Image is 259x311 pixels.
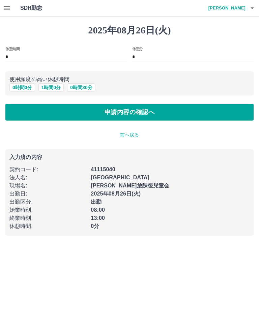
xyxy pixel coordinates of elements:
[9,165,87,174] p: 契約コード :
[9,206,87,214] p: 始業時刻 :
[5,104,254,121] button: 申請内容の確認へ
[5,25,254,36] h1: 2025年08月26日(火)
[9,75,250,83] p: 使用頻度の高い休憩時間
[91,215,105,221] b: 13:00
[132,46,143,51] label: 休憩分
[9,155,250,160] p: 入力済の内容
[9,174,87,182] p: 法人名 :
[9,190,87,198] p: 出勤日 :
[9,182,87,190] p: 現場名 :
[67,83,95,92] button: 0時間30分
[9,222,87,230] p: 休憩時間 :
[91,191,141,197] b: 2025年08月26日(火)
[91,166,115,172] b: 41115040
[5,131,254,138] p: 前へ戻る
[5,46,20,51] label: 休憩時間
[91,199,102,205] b: 出勤
[9,83,35,92] button: 0時間0分
[91,207,105,213] b: 08:00
[91,223,99,229] b: 0分
[9,198,87,206] p: 出勤区分 :
[91,175,149,180] b: [GEOGRAPHIC_DATA]
[91,183,169,188] b: [PERSON_NAME]放課後児童会
[38,83,64,92] button: 1時間0分
[9,214,87,222] p: 終業時刻 :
